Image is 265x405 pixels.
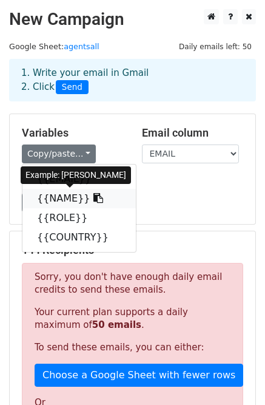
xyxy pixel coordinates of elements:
[56,80,89,95] span: Send
[35,271,230,296] p: Sorry, you don't have enough daily email credits to send these emails.
[92,319,141,330] strong: 50 emails
[64,42,99,51] a: agentsall
[22,228,136,247] a: {{COUNTRY}}
[12,66,253,94] div: 1. Write your email in Gmail 2. Click
[35,341,230,354] p: To send these emails, you can either:
[21,166,131,184] div: Example: [PERSON_NAME]
[142,126,244,140] h5: Email column
[35,364,243,387] a: Choose a Google Sheet with fewer rows
[22,208,136,228] a: {{ROLE}}
[22,126,124,140] h5: Variables
[175,42,256,51] a: Daily emails left: 50
[9,9,256,30] h2: New Campaign
[22,189,136,208] a: {{NAME}}
[35,306,230,332] p: Your current plan supports a daily maximum of .
[9,42,99,51] small: Google Sheet:
[204,347,265,405] iframe: Chat Widget
[175,40,256,53] span: Daily emails left: 50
